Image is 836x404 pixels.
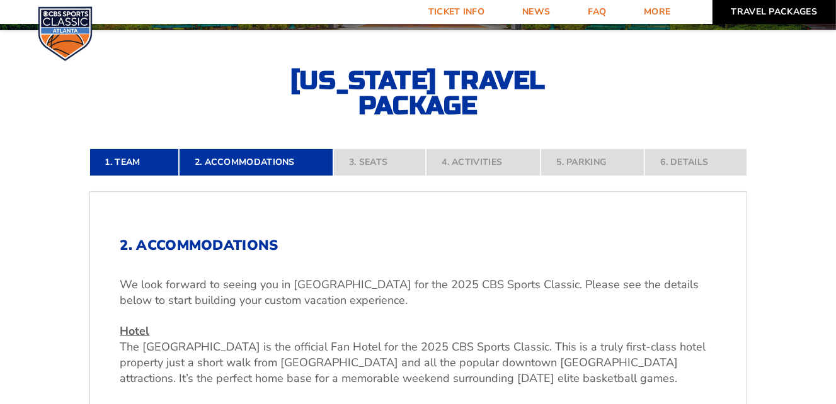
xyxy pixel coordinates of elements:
u: Hotel [120,323,150,339]
a: 1. Team [89,149,179,176]
h2: [US_STATE] Travel Package [280,68,557,118]
p: We look forward to seeing you in [GEOGRAPHIC_DATA] for the 2025 CBS Sports Classic. Please see th... [120,277,716,308]
h2: 2. Accommodations [120,237,716,254]
p: The [GEOGRAPHIC_DATA] is the official Fan Hotel for the 2025 CBS Sports Classic. This is a truly ... [120,323,716,387]
img: CBS Sports Classic [38,6,93,61]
